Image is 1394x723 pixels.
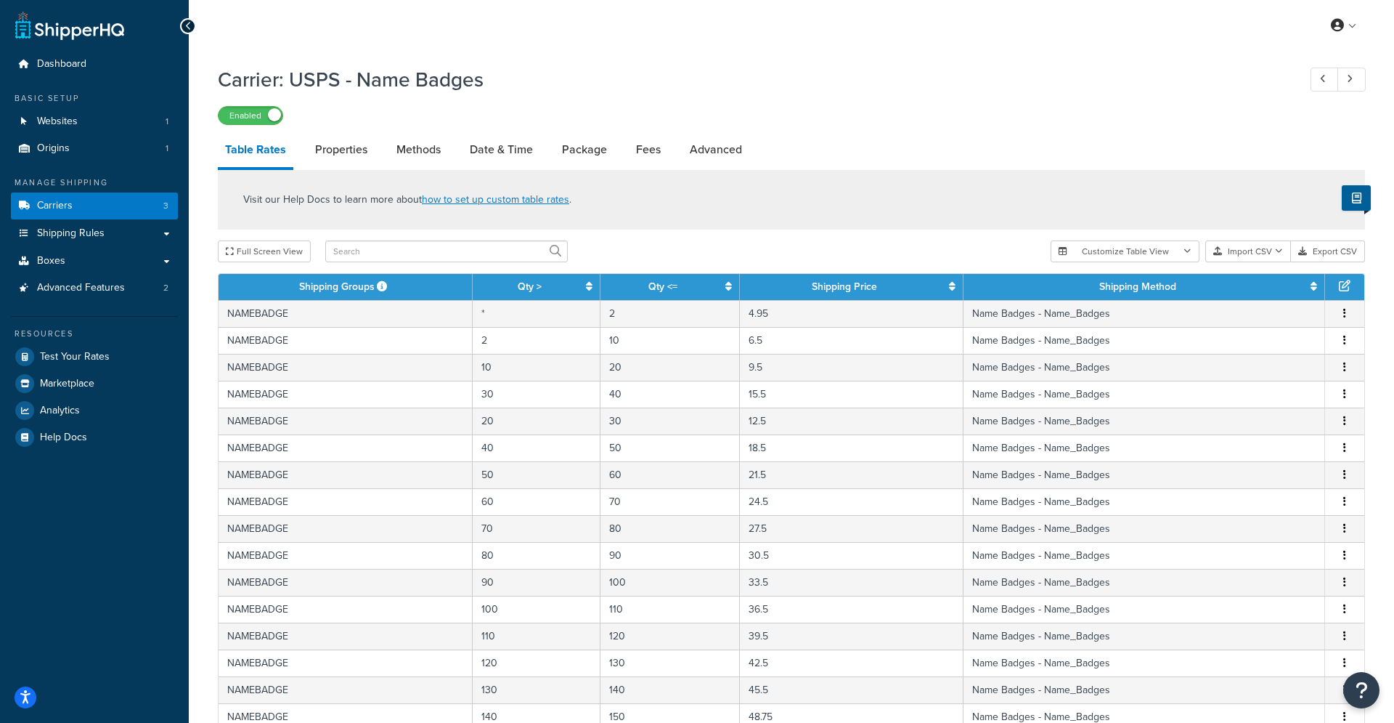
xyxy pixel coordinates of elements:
td: 4.95 [740,300,963,327]
button: Open Resource Center [1343,672,1379,708]
li: Origins [11,135,178,162]
td: 70 [600,488,740,515]
span: Carriers [37,200,73,212]
a: Test Your Rates [11,344,178,370]
a: Marketplace [11,371,178,397]
a: Next Record [1337,68,1366,92]
button: Full Screen View [218,241,311,262]
td: Name Badges - Name_Badges [963,300,1325,327]
td: 42.5 [740,650,963,676]
td: 12.5 [740,408,963,435]
span: Analytics [40,405,80,417]
td: 10 [473,354,600,381]
li: Advanced Features [11,275,178,302]
td: 80 [600,515,740,542]
td: 30 [600,408,740,435]
td: 60 [600,461,740,488]
td: 9.5 [740,354,963,381]
td: Name Badges - Name_Badges [963,461,1325,488]
label: Enabled [219,107,282,124]
li: Websites [11,108,178,135]
td: Name Badges - Name_Badges [963,435,1325,461]
td: Name Badges - Name_Badges [963,569,1325,596]
a: Table Rates [218,132,293,170]
td: Name Badges - Name_Badges [963,408,1325,435]
a: Analytics [11,397,178,424]
td: 30 [473,381,600,408]
td: NAMEBADGE [219,650,473,676]
td: 50 [600,435,740,461]
a: Boxes [11,248,178,275]
td: 21.5 [740,461,963,488]
div: Manage Shipping [11,177,178,189]
td: 45.5 [740,676,963,703]
td: 2 [600,300,740,327]
td: 100 [600,569,740,596]
button: Export CSV [1291,241,1365,262]
td: NAMEBADGE [219,300,473,327]
a: Dashboard [11,51,178,78]
div: Basic Setup [11,92,178,105]
td: Name Badges - Name_Badges [963,327,1325,354]
span: Test Your Rates [40,351,110,363]
td: NAMEBADGE [219,435,473,461]
td: NAMEBADGE [219,542,473,569]
a: Help Docs [11,424,178,451]
td: NAMEBADGE [219,623,473,650]
a: Advanced [682,132,749,167]
td: 110 [473,623,600,650]
td: 70 [473,515,600,542]
span: 1 [166,116,168,128]
button: Import CSV [1205,241,1291,262]
td: 24.5 [740,488,963,515]
button: Customize Table View [1051,241,1199,262]
span: Boxes [37,255,65,267]
td: 110 [600,596,740,623]
td: Name Badges - Name_Badges [963,381,1325,408]
td: 18.5 [740,435,963,461]
span: Dashboard [37,58,86,70]
td: Name Badges - Name_Badges [963,515,1325,542]
span: Advanced Features [37,282,125,294]
td: 27.5 [740,515,963,542]
td: 50 [473,461,600,488]
td: NAMEBADGE [219,408,473,435]
a: Shipping Price [812,279,877,294]
li: Carriers [11,193,178,219]
span: 1 [166,142,168,155]
a: Websites1 [11,108,178,135]
td: NAMEBADGE [219,381,473,408]
td: NAMEBADGE [219,327,473,354]
td: 90 [473,569,600,596]
td: 60 [473,488,600,515]
td: 40 [600,381,740,408]
td: Name Badges - Name_Badges [963,542,1325,569]
td: Name Badges - Name_Badges [963,488,1325,515]
p: Visit our Help Docs to learn more about . [243,192,571,208]
a: Shipping Rules [11,220,178,247]
td: NAMEBADGE [219,354,473,381]
td: 6.5 [740,327,963,354]
a: how to set up custom table rates [422,192,569,207]
td: 100 [473,596,600,623]
td: 2 [473,327,600,354]
span: Origins [37,142,70,155]
td: 120 [473,650,600,676]
td: 130 [473,676,600,703]
td: 10 [600,327,740,354]
span: Websites [37,116,78,128]
td: NAMEBADGE [219,461,473,488]
span: Marketplace [40,378,94,390]
td: NAMEBADGE [219,676,473,703]
a: Package [555,132,614,167]
a: Properties [308,132,375,167]
a: Qty > [518,279,542,294]
span: Help Docs [40,432,87,444]
button: Show Help Docs [1342,185,1371,211]
a: Methods [389,132,448,167]
a: Shipping Method [1099,279,1176,294]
